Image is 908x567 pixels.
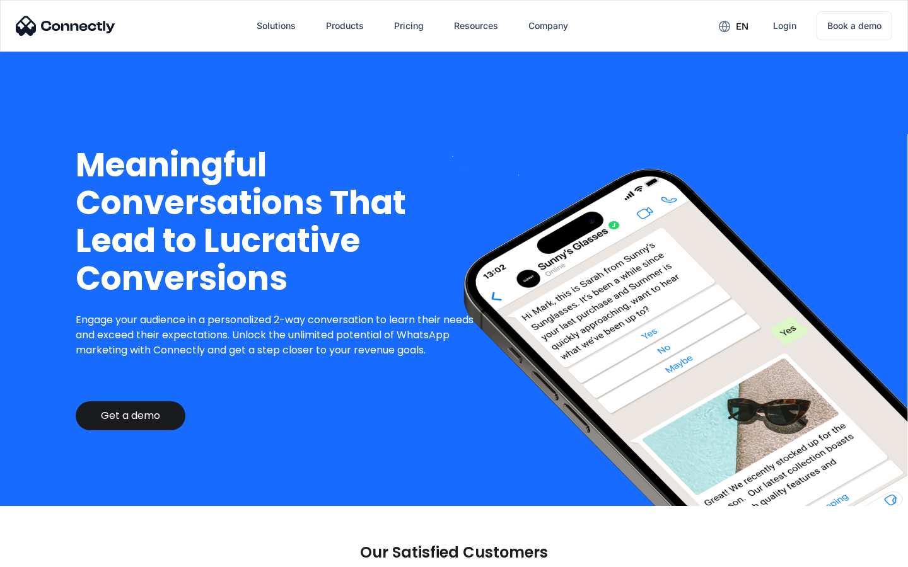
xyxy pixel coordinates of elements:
a: Book a demo [817,11,892,40]
a: Pricing [384,11,434,41]
div: en [736,18,748,35]
img: Connectly Logo [16,16,115,36]
a: Login [763,11,806,41]
ul: Language list [25,545,76,563]
div: Company [528,17,568,35]
a: Get a demo [76,401,185,430]
aside: Language selected: English [13,545,76,563]
div: Get a demo [101,409,160,422]
p: Engage your audience in a personalized 2-way conversation to learn their needs and exceed their e... [76,312,484,358]
div: Products [326,17,364,35]
div: Resources [454,17,498,35]
div: Solutions [257,17,296,35]
h1: Meaningful Conversations That Lead to Lucrative Conversions [76,146,484,297]
div: Pricing [394,17,424,35]
p: Our Satisfied Customers [360,544,548,561]
div: Login [773,17,796,35]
